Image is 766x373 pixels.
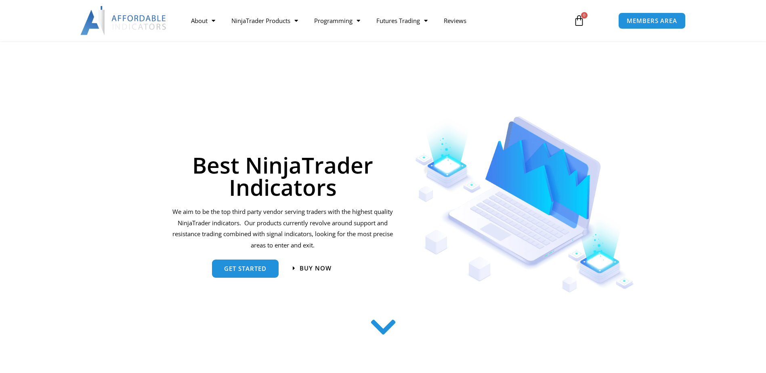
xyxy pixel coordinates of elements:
a: Programming [306,11,368,30]
a: NinjaTrader Products [223,11,306,30]
a: Reviews [436,11,474,30]
a: MEMBERS AREA [618,13,686,29]
span: get started [224,266,267,272]
nav: Menu [183,11,564,30]
img: Indicators 1 | Affordable Indicators – NinjaTrader [415,116,634,293]
img: LogoAI | Affordable Indicators – NinjaTrader [80,6,167,35]
span: 0 [581,12,588,19]
p: We aim to be the top third party vendor serving traders with the highest quality NinjaTrader indi... [171,206,395,251]
span: Buy now [300,265,332,271]
a: get started [212,260,279,278]
a: 0 [561,9,597,32]
a: Buy now [293,265,332,271]
span: MEMBERS AREA [627,18,677,24]
a: About [183,11,223,30]
h1: Best NinjaTrader Indicators [171,154,395,198]
a: Futures Trading [368,11,436,30]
